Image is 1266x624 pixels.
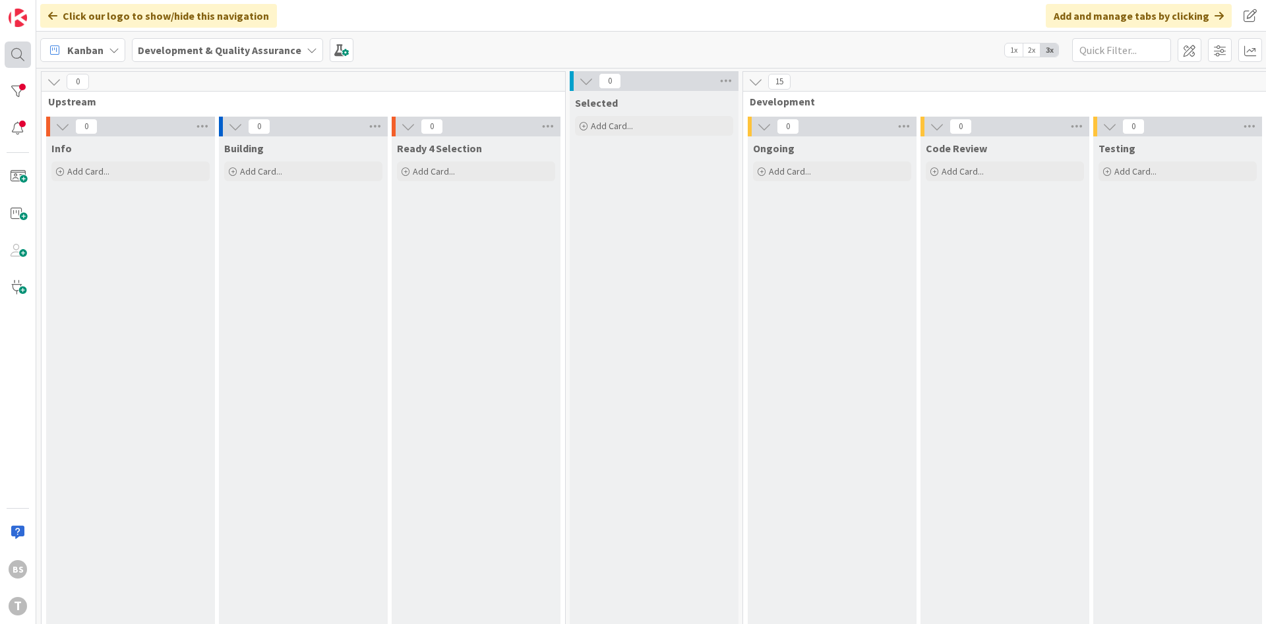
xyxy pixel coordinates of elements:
div: T [9,597,27,615]
span: 0 [950,119,972,134]
span: 1x [1005,43,1023,57]
span: 0 [777,119,799,134]
div: Add and manage tabs by clicking [1046,4,1232,28]
span: Testing [1099,142,1135,155]
span: Code Review [926,142,987,155]
span: Add Card... [1114,165,1157,177]
span: Ongoing [753,142,795,155]
span: Add Card... [769,165,811,177]
span: Selected [575,96,618,109]
img: Visit kanbanzone.com [9,9,27,27]
div: Click our logo to show/hide this navigation [40,4,277,28]
span: 15 [768,74,791,90]
span: Add Card... [67,165,109,177]
span: Building [224,142,264,155]
b: Development & Quality Assurance [138,43,301,57]
span: 0 [248,119,270,134]
input: Quick Filter... [1072,38,1171,62]
span: 0 [67,74,89,90]
span: Kanban [67,42,104,58]
span: 0 [1122,119,1145,134]
span: 0 [421,119,443,134]
span: Info [51,142,72,155]
span: 2x [1023,43,1040,57]
span: 0 [75,119,98,134]
span: Add Card... [942,165,984,177]
span: Add Card... [591,120,633,132]
span: 3x [1040,43,1058,57]
div: BS [9,560,27,579]
span: Ready 4 Selection [397,142,482,155]
span: Upstream [48,95,549,108]
span: 0 [599,73,621,89]
span: Add Card... [240,165,282,177]
span: Add Card... [413,165,455,177]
